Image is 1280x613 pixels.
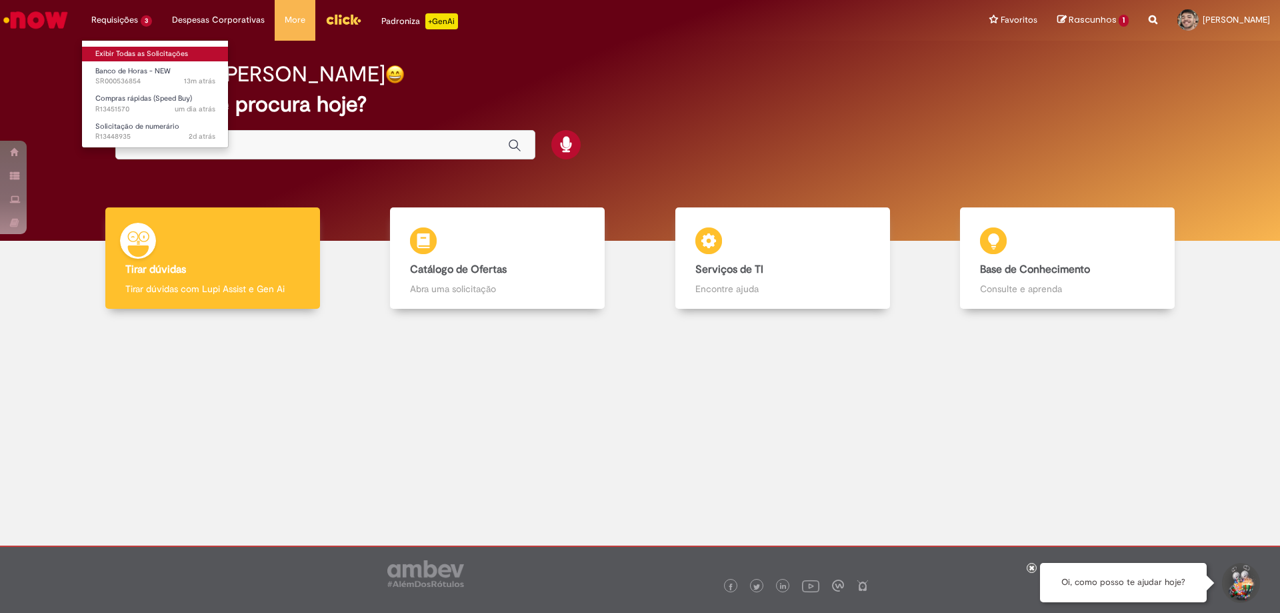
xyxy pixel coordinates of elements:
[95,104,215,115] span: R13451570
[95,66,171,76] span: Banco de Horas - NEW
[125,282,300,295] p: Tirar dúvidas com Lupi Assist e Gen Ai
[410,263,507,276] b: Catálogo de Ofertas
[184,76,215,86] span: 13m atrás
[325,9,361,29] img: click_logo_yellow_360x200.png
[1119,15,1129,27] span: 1
[175,104,215,114] span: um dia atrás
[81,40,229,148] ul: Requisições
[82,47,229,61] a: Exibir Todas as Solicitações
[1069,13,1117,26] span: Rascunhos
[381,13,458,29] div: Padroniza
[980,282,1155,295] p: Consulte e aprenda
[355,207,641,310] a: Catálogo de Ofertas Abra uma solicitação
[780,583,787,591] img: logo_footer_linkedin.png
[95,131,215,142] span: R13448935
[141,15,152,27] span: 3
[925,207,1211,310] a: Base de Conhecimento Consulte e aprenda
[95,121,179,131] span: Solicitação de numerário
[727,584,734,590] img: logo_footer_facebook.png
[82,119,229,144] a: Aberto R13448935 : Solicitação de numerário
[1220,563,1260,603] button: Iniciar Conversa de Suporte
[115,93,1165,116] h2: O que você procura hoje?
[1001,13,1037,27] span: Favoritos
[175,104,215,114] time: 27/08/2025 10:40:53
[172,13,265,27] span: Despesas Corporativas
[832,580,844,592] img: logo_footer_workplace.png
[285,13,305,27] span: More
[410,282,585,295] p: Abra uma solicitação
[640,207,925,310] a: Serviços de TI Encontre ajuda
[695,263,763,276] b: Serviços de TI
[189,131,215,141] time: 26/08/2025 15:07:47
[802,577,819,594] img: logo_footer_youtube.png
[695,282,870,295] p: Encontre ajuda
[91,13,138,27] span: Requisições
[857,580,869,592] img: logo_footer_naosei.png
[387,560,464,587] img: logo_footer_ambev_rotulo_gray.png
[82,64,229,89] a: Aberto SR000536854 : Banco de Horas - NEW
[1,7,70,33] img: ServiceNow
[95,76,215,87] span: SR000536854
[385,65,405,84] img: happy-face.png
[125,263,186,276] b: Tirar dúvidas
[95,93,192,103] span: Compras rápidas (Speed Buy)
[753,584,760,590] img: logo_footer_twitter.png
[70,207,355,310] a: Tirar dúvidas Tirar dúvidas com Lupi Assist e Gen Ai
[425,13,458,29] p: +GenAi
[115,63,385,86] h2: Boa tarde, [PERSON_NAME]
[980,263,1090,276] b: Base de Conhecimento
[82,91,229,116] a: Aberto R13451570 : Compras rápidas (Speed Buy)
[189,131,215,141] span: 2d atrás
[184,76,215,86] time: 28/08/2025 13:02:33
[1040,563,1207,602] div: Oi, como posso te ajudar hoje?
[1203,14,1270,25] span: [PERSON_NAME]
[1057,14,1129,27] a: Rascunhos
